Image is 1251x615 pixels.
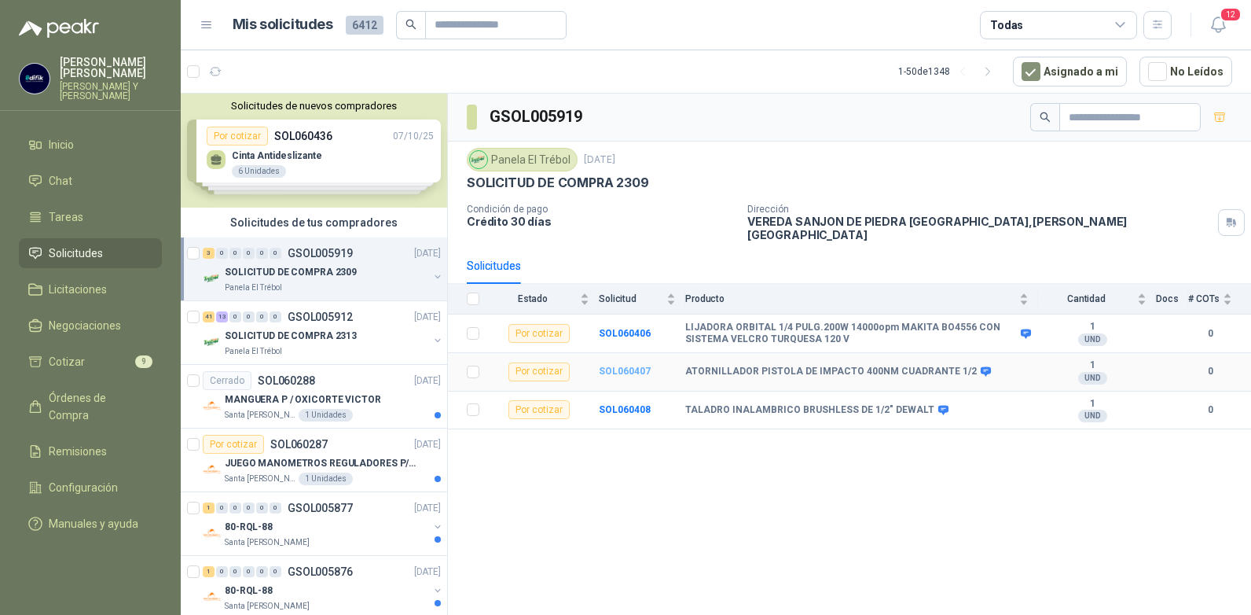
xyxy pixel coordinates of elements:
[467,204,735,215] p: Condición de pago
[203,435,264,454] div: Por cotizar
[467,175,649,191] p: SOLICITUD DE COMPRA 2309
[229,248,241,259] div: 0
[898,59,1000,84] div: 1 - 50 de 1348
[19,347,162,377] a: Cotizar9
[1139,57,1232,87] button: No Leídos
[1013,57,1127,87] button: Asignado a mi
[584,153,615,168] p: [DATE]
[229,566,241,577] div: 0
[256,248,268,259] div: 0
[414,374,441,389] p: [DATE]
[203,333,222,352] img: Company Logo
[243,311,255,322] div: 0
[270,566,281,577] div: 0
[346,16,383,35] span: 6412
[203,562,444,613] a: 1 0 0 0 0 0 GSOL005876[DATE] Company Logo80-RQL-88Santa [PERSON_NAME]
[225,282,282,294] p: Panela El Trébol
[288,503,353,514] p: GSOL005877
[1188,293,1220,304] span: # COTs
[467,148,578,171] div: Panela El Trébol
[225,409,295,422] p: Santa [PERSON_NAME]
[414,565,441,580] p: [DATE]
[203,396,222,415] img: Company Logo
[990,17,1023,34] div: Todas
[270,439,328,450] p: SOL060287
[270,503,281,514] div: 0
[599,284,685,315] th: Solicitud
[288,248,353,259] p: GSOL005919
[19,19,99,38] img: Logo peakr
[1038,293,1134,304] span: Cantidad
[508,400,570,419] div: Por cotizar
[747,215,1212,241] p: VEREDA SANJON DE PIEDRA [GEOGRAPHIC_DATA] , [PERSON_NAME][GEOGRAPHIC_DATA]
[49,136,74,153] span: Inicio
[203,311,215,322] div: 41
[187,100,441,112] button: Solicitudes de nuevos compradores
[229,503,241,514] div: 0
[225,345,282,358] p: Panela El Trébol
[1188,284,1251,315] th: # COTs
[1078,410,1107,422] div: UND
[135,355,152,368] span: 9
[19,130,162,160] a: Inicio
[685,366,977,378] b: ATORNILLADOR PISTOLA DE IMPACTO 400NM CUADRANTE 1/2
[470,151,487,168] img: Company Logo
[203,269,222,288] img: Company Logo
[270,248,281,259] div: 0
[225,520,273,535] p: 80-RQL-88
[203,566,215,577] div: 1
[685,322,1017,346] b: LIJADORA ORBITAL 1/4 PULG.200W 14000opm MAKITA BO4556 CON SISTEMA VELCRO TURQUESA 120 V
[49,515,138,532] span: Manuales y ayuda
[405,19,416,30] span: search
[256,503,268,514] div: 0
[685,293,1016,304] span: Producto
[685,404,934,417] b: TALADRO INALAMBRICO BRUSHLESS DE 1/2" DEWALT
[203,244,444,294] a: 3 0 0 0 0 0 GSOL005919[DATE] Company LogoSOLICITUD DE COMPRA 2309Panela El Trébol
[225,584,273,598] p: 80-RQL-88
[1038,359,1146,372] b: 1
[685,284,1038,315] th: Producto
[203,503,215,514] div: 1
[243,248,255,259] div: 0
[19,202,162,232] a: Tareas
[19,473,162,503] a: Configuración
[1038,398,1146,411] b: 1
[60,82,162,101] p: [PERSON_NAME] Y [PERSON_NAME]
[225,600,310,613] p: Santa [PERSON_NAME]
[233,13,333,36] h1: Mis solicitudes
[1038,284,1156,315] th: Cantidad
[181,429,447,492] a: Por cotizarSOL060287[DATE] Company LogoJUEGO MANOMETROS REGULADORES P/OXIGENOSanta [PERSON_NAME]1...
[203,248,215,259] div: 3
[203,307,444,358] a: 41 13 0 0 0 0 GSOL005912[DATE] Company LogoSOLICITUD DE COMPRA 2313Panela El Trébol
[49,245,103,262] span: Solicitudes
[508,324,570,343] div: Por cotizar
[288,566,353,577] p: GSOL005876
[256,566,268,577] div: 0
[1078,333,1107,346] div: UND
[216,566,228,577] div: 0
[49,353,85,370] span: Cotizar
[49,172,72,190] span: Chat
[225,456,420,471] p: JUEGO MANOMETROS REGULADORES P/OXIGENO
[203,524,222,543] img: Company Logo
[203,460,222,479] img: Company Logo
[181,94,447,208] div: Solicitudes de nuevos compradoresPor cotizarSOL06043607/10/25 Cinta Antideslizante6 UnidadesPor c...
[747,204,1212,215] p: Dirección
[49,479,118,496] span: Configuración
[467,257,521,274] div: Solicitudes
[599,328,651,339] b: SOL060406
[599,366,651,377] a: SOL060407
[1188,364,1232,379] b: 0
[1188,403,1232,418] b: 0
[19,238,162,268] a: Solicitudes
[467,215,735,228] p: Crédito 30 días
[19,509,162,539] a: Manuales y ayuda
[19,274,162,304] a: Licitaciones
[49,317,121,334] span: Negociaciones
[225,265,357,280] p: SOLICITUD DE COMPRA 2309
[225,392,381,407] p: MANGUERA P / OXICORTE VICTOR
[299,409,353,422] div: 1 Unidades
[49,281,107,298] span: Licitaciones
[414,310,441,325] p: [DATE]
[243,566,255,577] div: 0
